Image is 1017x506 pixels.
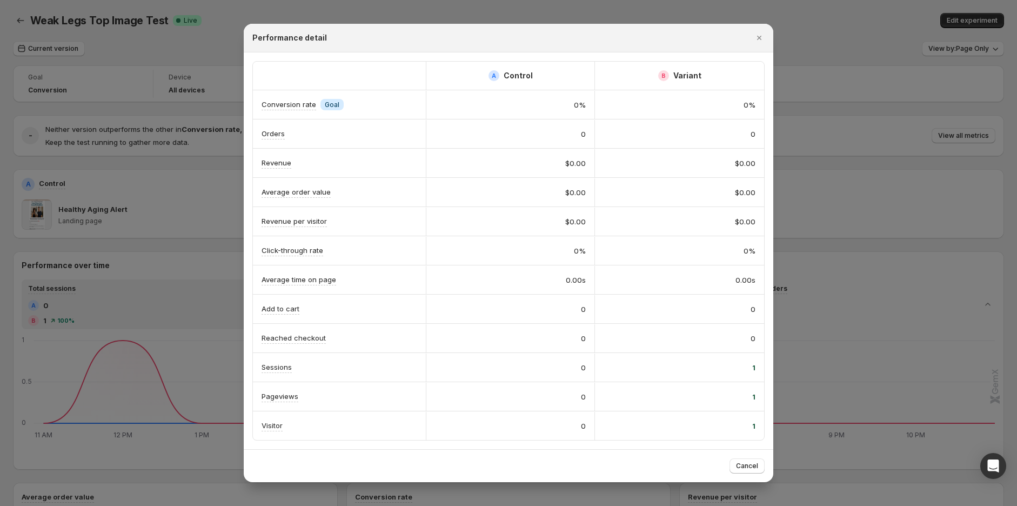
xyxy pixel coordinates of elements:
[565,158,586,169] span: $0.00
[673,70,701,81] h2: Variant
[752,391,755,402] span: 1
[980,453,1006,479] div: Open Intercom Messenger
[262,187,331,197] p: Average order value
[751,333,755,344] span: 0
[262,99,316,110] p: Conversion rate
[661,72,666,79] h2: B
[574,99,586,110] span: 0%
[262,245,323,256] p: Click-through rate
[744,99,755,110] span: 0%
[752,421,755,431] span: 1
[751,129,755,139] span: 0
[262,332,326,343] p: Reached checkout
[581,421,586,431] span: 0
[581,391,586,402] span: 0
[492,72,496,79] h2: A
[730,458,765,474] button: Cancel
[262,303,299,314] p: Add to cart
[565,187,586,198] span: $0.00
[325,101,339,109] span: Goal
[752,30,767,45] button: Close
[581,362,586,373] span: 0
[752,362,755,373] span: 1
[262,274,336,285] p: Average time on page
[504,70,533,81] h2: Control
[262,157,291,168] p: Revenue
[262,216,327,227] p: Revenue per visitor
[735,275,755,285] span: 0.00s
[581,333,586,344] span: 0
[252,32,327,43] h2: Performance detail
[581,304,586,315] span: 0
[735,216,755,227] span: $0.00
[566,275,586,285] span: 0.00s
[262,391,298,402] p: Pageviews
[735,158,755,169] span: $0.00
[262,362,292,372] p: Sessions
[565,216,586,227] span: $0.00
[744,245,755,256] span: 0%
[262,420,283,431] p: Visitor
[751,304,755,315] span: 0
[735,187,755,198] span: $0.00
[574,245,586,256] span: 0%
[262,128,285,139] p: Orders
[736,462,758,470] span: Cancel
[581,129,586,139] span: 0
